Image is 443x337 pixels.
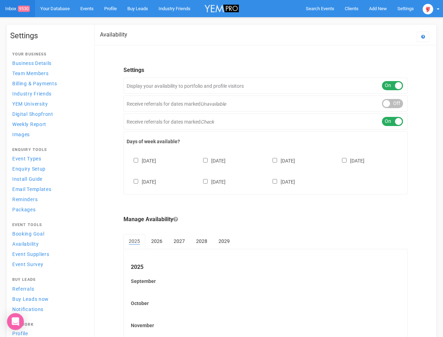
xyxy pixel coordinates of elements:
a: Weekly Report [10,119,87,129]
label: Days of week available? [127,138,404,145]
span: Booking Goal [12,231,44,237]
a: Email Templates [10,184,87,194]
h4: Event Tools [12,223,85,227]
span: Notifications [12,306,43,312]
a: Event Types [10,154,87,163]
a: Availability [10,239,87,249]
a: Team Members [10,68,87,78]
label: [DATE] [266,157,295,164]
label: [DATE] [266,178,295,185]
a: Notifications [10,304,87,314]
em: Unavailable [201,101,226,107]
a: YEM University [10,99,87,108]
input: [DATE] [203,158,208,163]
span: Billing & Payments [12,81,57,86]
input: [DATE] [273,158,277,163]
div: Open Intercom Messenger [7,313,24,330]
label: [DATE] [335,157,364,164]
input: [DATE] [273,179,277,184]
span: Clients [345,6,358,11]
span: Team Members [12,71,48,76]
a: 2027 [168,234,190,248]
em: Check [201,119,214,125]
span: 9530 [18,6,30,12]
legend: 2025 [131,263,400,271]
span: Availability [12,241,39,247]
label: November [131,322,400,329]
span: Enquiry Setup [12,166,46,172]
h4: Network [12,323,85,327]
a: Booking Goal [10,229,87,238]
a: Packages [10,205,87,214]
span: Digital Shopfront [12,111,53,117]
a: 2029 [213,234,235,248]
span: Add New [369,6,387,11]
label: [DATE] [196,178,226,185]
img: open-uri20250107-2-1pbi2ie [423,4,433,14]
input: [DATE] [134,179,138,184]
h2: Availability [100,32,127,38]
div: Receive referrals for dates marked [123,113,408,130]
a: Billing & Payments [10,79,87,88]
input: [DATE] [203,179,208,184]
span: Weekly Report [12,121,46,127]
span: Search Events [306,6,334,11]
a: Images [10,130,87,139]
h4: Buy Leads [12,278,85,282]
div: Receive referrals for dates marked [123,95,408,112]
a: Reminders [10,194,87,204]
span: Packages [12,207,36,212]
span: Event Suppliers [12,251,49,257]
a: Industry Friends [10,89,87,98]
a: Digital Shopfront [10,109,87,119]
span: Reminders [12,197,38,202]
a: Buy Leads now [10,294,87,304]
h4: Your Business [12,52,85,57]
legend: Manage Availability [123,216,408,224]
span: Event Types [12,156,41,161]
input: [DATE] [342,158,347,163]
label: September [131,278,400,285]
a: 2028 [191,234,213,248]
div: Display your availability to portfolio and profile visitors [123,78,408,94]
span: YEM University [12,101,48,107]
span: Email Templates [12,186,52,192]
label: [DATE] [196,157,226,164]
a: Referrals [10,284,87,293]
h1: Settings [10,32,87,40]
a: Business Details [10,58,87,68]
a: Enquiry Setup [10,164,87,173]
a: 2026 [146,234,168,248]
label: October [131,300,400,307]
input: [DATE] [134,158,138,163]
a: 2025 [123,234,145,249]
a: Event Suppliers [10,249,87,259]
span: Install Guide [12,176,42,182]
label: [DATE] [127,157,156,164]
legend: Settings [123,66,408,74]
h4: Enquiry Tools [12,148,85,152]
label: [DATE] [127,178,156,185]
span: Images [12,132,30,137]
span: Event Survey [12,262,43,267]
span: Business Details [12,60,52,66]
a: Install Guide [10,174,87,184]
a: Event Survey [10,259,87,269]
